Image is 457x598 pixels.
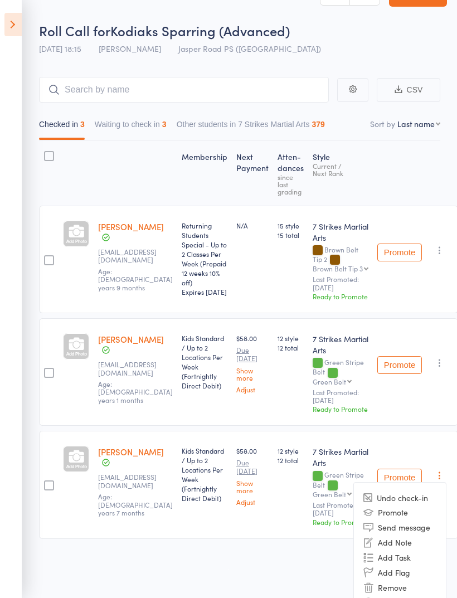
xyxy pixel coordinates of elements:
div: Style [308,145,373,201]
span: Roll Call for [39,21,110,40]
div: Returning Students Special - Up to 2 Classes Per Week (Prepaid 12 weeks 10% off) [182,221,227,296]
div: 379 [312,120,325,129]
div: Kids Standard / Up to 2 Locations Per Week (Fortnightly Direct Debit) [182,446,227,503]
div: N/A [236,221,269,230]
div: Green Belt [313,490,346,498]
div: Ready to Promote [313,291,368,301]
span: 12 style [278,446,304,455]
small: Last Promoted: [DATE] [313,275,368,291]
a: Adjust [236,498,269,505]
div: Atten­dances [273,145,308,201]
div: Brown Belt Tip 2 [313,246,368,272]
span: 12 style [278,333,304,343]
span: Kodiaks Sparring (Advanced) [110,21,290,40]
span: 15 total [278,230,304,240]
div: Last name [397,118,435,129]
li: Undo check-in [354,490,446,504]
span: Age: [DEMOGRAPHIC_DATA] years 9 months [98,266,173,292]
div: Brown Belt Tip 3 [313,265,363,272]
span: Age: [DEMOGRAPHIC_DATA] years 1 months [98,379,173,405]
li: Send message [354,519,446,534]
button: Promote [377,469,422,487]
span: [PERSON_NAME] [99,43,161,54]
div: Green Stripe Belt [313,358,368,385]
div: Green Belt [313,378,346,385]
a: [PERSON_NAME] [98,446,164,458]
a: Adjust [236,386,269,393]
small: Assad.saboor@gmail.com [98,361,171,377]
li: Add Task [354,550,446,565]
span: 12 total [278,455,304,465]
a: Show more [236,367,269,381]
button: Promote [377,244,422,261]
span: Jasper Road PS ([GEOGRAPHIC_DATA]) [178,43,321,54]
small: Due [DATE] [236,459,269,475]
button: Other students in 7 Strikes Martial Arts379 [177,114,325,140]
li: Add Note [354,534,446,550]
div: Expires [DATE] [182,287,227,296]
li: Add Flag [354,565,446,580]
input: Search by name [39,77,329,103]
li: Promote [354,504,446,519]
div: 3 [162,120,167,129]
a: [PERSON_NAME] [98,221,164,232]
div: $58.00 [236,333,269,393]
span: [DATE] 18:15 [39,43,81,54]
div: Ready to Promote [313,517,368,527]
div: 3 [80,120,85,129]
div: 7 Strikes Martial Arts [313,446,368,468]
span: 15 style [278,221,304,230]
button: Checked in3 [39,114,85,140]
div: 7 Strikes Martial Arts [313,221,368,243]
small: Last Promoted: [DATE] [313,501,368,517]
small: sarayusuf84@gmail.com [98,248,171,264]
li: Remove [354,580,446,595]
button: Waiting to check in3 [95,114,167,140]
div: since last grading [278,173,304,195]
div: Current / Next Rank [313,162,368,177]
button: Promote [377,356,422,374]
div: $58.00 [236,446,269,505]
a: [PERSON_NAME] [98,333,164,345]
div: Membership [177,145,232,201]
button: CSV [377,78,440,102]
span: 12 total [278,343,304,352]
div: 7 Strikes Martial Arts [313,333,368,356]
div: Kids Standard / Up to 2 Locations Per Week (Fortnightly Direct Debit) [182,333,227,390]
span: Age: [DEMOGRAPHIC_DATA] years 7 months [98,492,173,517]
small: Last Promoted: [DATE] [313,388,368,405]
a: Show more [236,479,269,494]
div: Ready to Promote [313,404,368,414]
small: Due [DATE] [236,346,269,362]
label: Sort by [370,118,395,129]
div: Next Payment [232,145,273,201]
small: Assad.saboor@gmail.com [98,473,171,489]
div: Green Stripe Belt [313,471,368,497]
